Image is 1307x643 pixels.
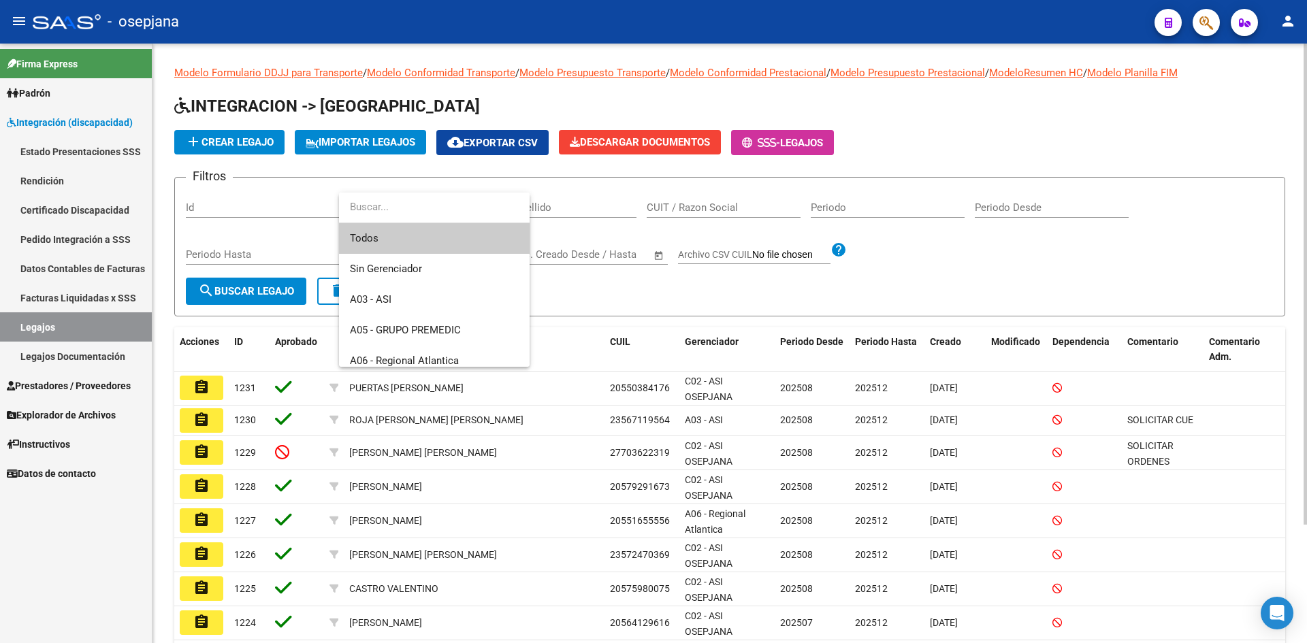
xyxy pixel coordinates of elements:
input: dropdown search [339,192,530,222]
span: Sin Gerenciador [350,263,422,275]
span: Todos [350,223,519,254]
div: Open Intercom Messenger [1261,597,1293,629]
span: A05 - GRUPO PREMEDIC [350,324,461,336]
span: A06 - Regional Atlantica [350,355,459,367]
span: A03 - ASI [350,293,391,306]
